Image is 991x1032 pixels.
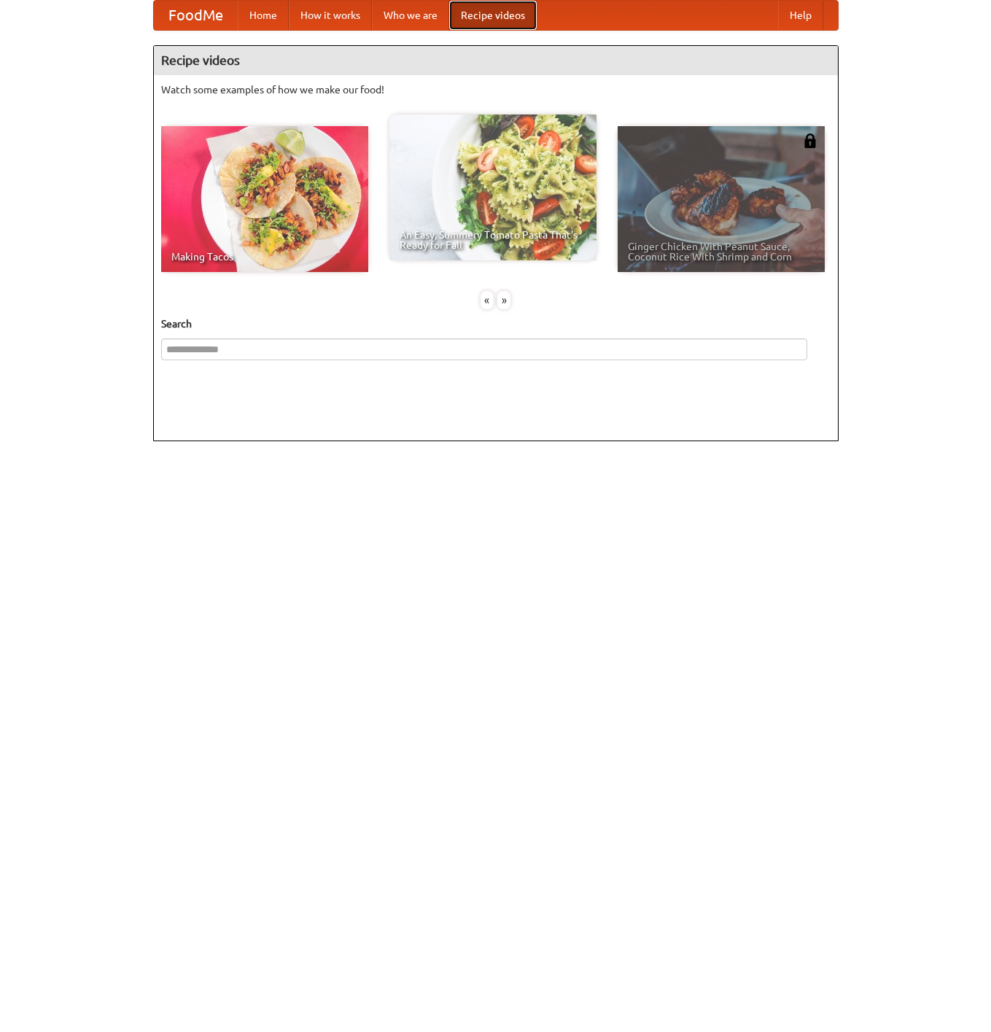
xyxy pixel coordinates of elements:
h5: Search [161,317,831,331]
p: Watch some examples of how we make our food! [161,82,831,97]
a: FoodMe [154,1,238,30]
img: 483408.png [803,133,817,148]
a: Making Tacos [161,126,368,272]
div: « [481,291,494,309]
span: Making Tacos [171,252,358,262]
a: How it works [289,1,372,30]
a: Who we are [372,1,449,30]
a: Recipe videos [449,1,537,30]
a: Home [238,1,289,30]
div: » [497,291,510,309]
a: Help [778,1,823,30]
h4: Recipe videos [154,46,838,75]
a: An Easy, Summery Tomato Pasta That's Ready for Fall [389,115,596,260]
span: An Easy, Summery Tomato Pasta That's Ready for Fall [400,230,586,250]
